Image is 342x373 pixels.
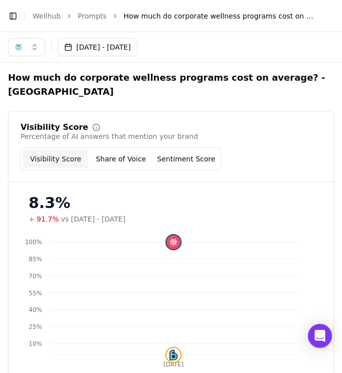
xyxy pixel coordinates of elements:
tspan: 70% [29,273,42,280]
button: [DATE] - [DATE] [58,38,137,56]
a: Prompts [78,11,107,21]
div: Visibility Score [21,123,88,131]
span: 91.7% [37,214,59,224]
tspan: 55% [29,290,42,297]
button: Visibility Score [23,150,88,168]
tspan: [DATE] [163,361,184,368]
tspan: 25% [29,323,42,330]
button: Sentiment Score [153,150,219,168]
button: Share of Voice [88,150,153,168]
tspan: 85% [29,256,42,263]
img: burnalong [166,348,181,362]
h2: How much do corporate wellness programs cost on average? - [GEOGRAPHIC_DATA] [8,71,334,99]
img: wellhub [166,235,181,249]
span: How much do corporate wellness programs cost on average? [124,11,314,21]
div: Open Intercom Messenger [308,324,332,348]
tspan: 100% [25,239,42,246]
a: Wellhub [33,11,61,21]
div: Percentage of AI answers that mention your brand [21,131,321,141]
tspan: 10% [29,340,42,347]
div: 8.3% [29,194,313,212]
span: vs [DATE] - [DATE] [61,214,125,224]
tspan: 40% [29,306,42,313]
nav: breadcrumb [33,11,314,21]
